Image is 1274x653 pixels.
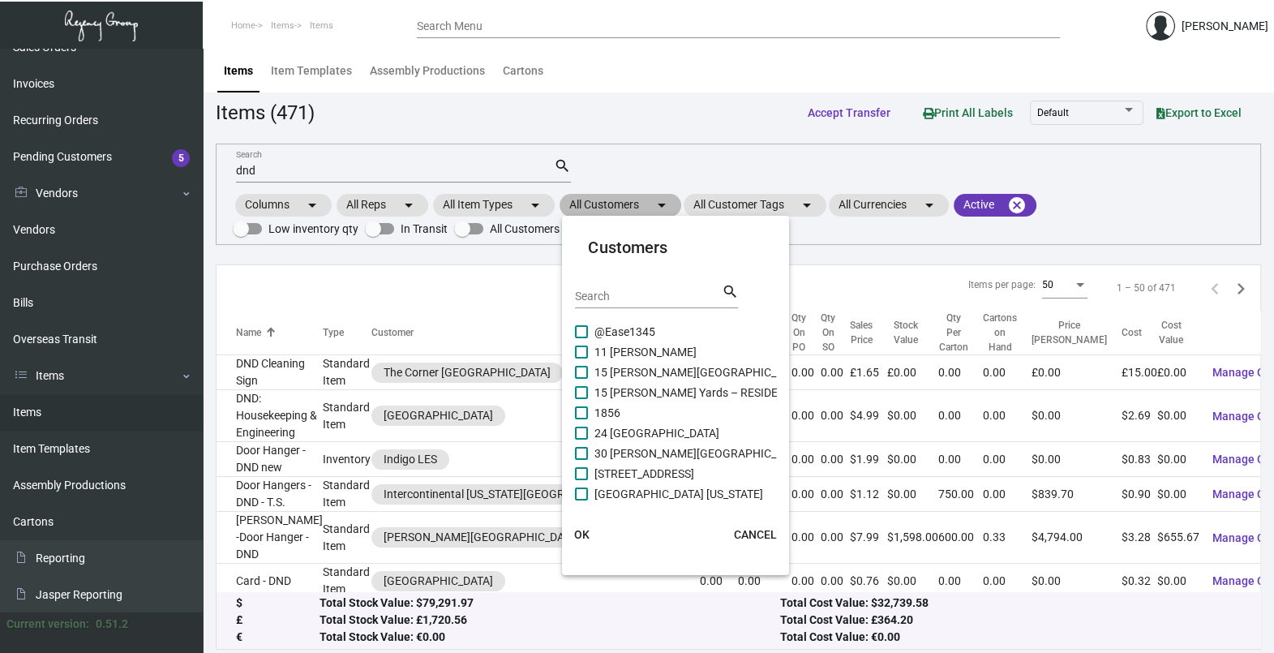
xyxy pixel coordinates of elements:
span: 1856 [594,403,620,423]
span: 11 [PERSON_NAME] [594,342,697,362]
span: 24 [GEOGRAPHIC_DATA] [594,423,719,443]
span: CANCEL [733,528,776,541]
span: OK [574,528,590,541]
span: [STREET_ADDRESS] [594,464,694,483]
mat-card-title: Customers [588,235,763,260]
div: 0.51.2 [96,616,128,633]
div: Current version: [6,616,89,633]
button: OK [555,520,607,549]
span: @Ease1345 [594,322,655,342]
span: 15 [PERSON_NAME] Yards – RESIDENCES - Inactive [594,383,854,402]
span: 30 [PERSON_NAME][GEOGRAPHIC_DATA] - Residences [594,444,871,463]
mat-icon: search [721,282,738,302]
button: CANCEL [720,520,789,549]
span: [GEOGRAPHIC_DATA] [US_STATE] [594,484,763,504]
span: 15 [PERSON_NAME][GEOGRAPHIC_DATA] – RESIDENCES [594,363,884,382]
